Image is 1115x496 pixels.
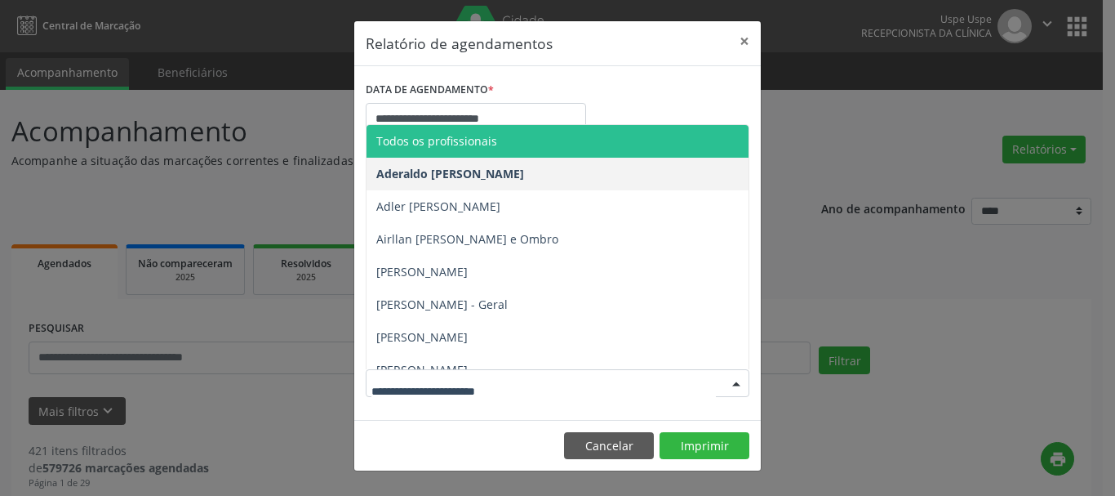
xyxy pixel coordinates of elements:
span: Todos os profissionais [376,133,497,149]
button: Cancelar [564,432,654,460]
button: Close [728,21,761,61]
span: [PERSON_NAME] [376,264,468,279]
span: [PERSON_NAME] - Geral [376,297,508,312]
span: Airllan [PERSON_NAME] e Ombro [376,231,558,247]
span: Adler [PERSON_NAME] [376,199,500,214]
span: [PERSON_NAME] [376,362,468,378]
button: Imprimir [660,432,749,460]
span: [PERSON_NAME] [376,329,468,345]
span: Aderaldo [PERSON_NAME] [376,166,524,181]
h5: Relatório de agendamentos [366,33,553,54]
label: DATA DE AGENDAMENTO [366,78,494,103]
